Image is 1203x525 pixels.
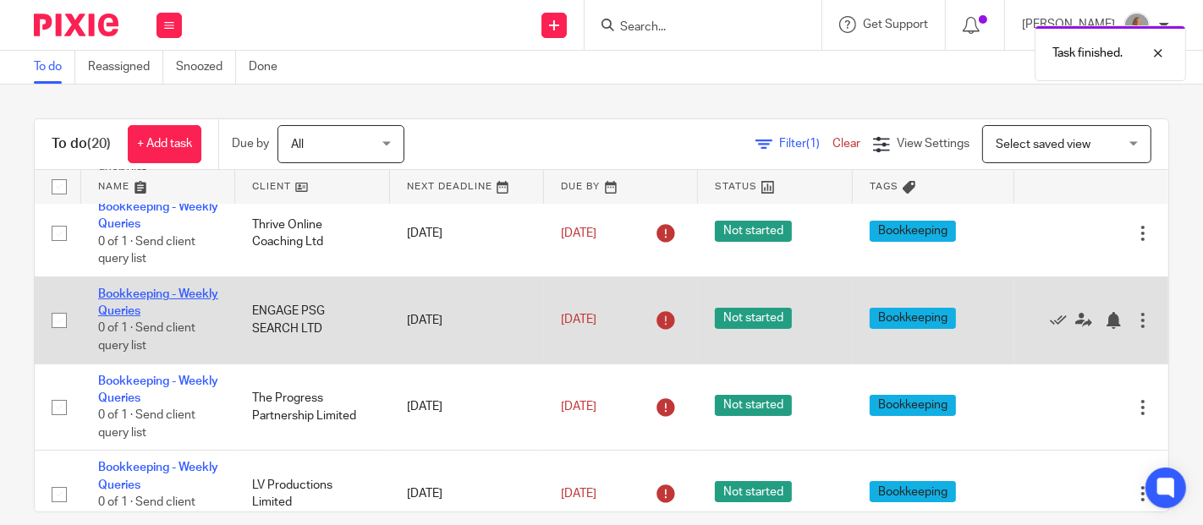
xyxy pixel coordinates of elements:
span: Bookkeeping [870,481,956,502]
span: Bookkeeping [870,221,956,242]
span: Bookkeeping [870,308,956,329]
span: Not started [715,395,792,416]
h1: To do [52,135,111,153]
a: Reassigned [88,51,163,84]
a: Mark as done [1050,312,1075,329]
span: Not started [715,221,792,242]
span: [DATE] [561,488,596,500]
a: Bookkeeping - Weekly Queries [98,288,218,317]
span: Not started [715,308,792,329]
span: [DATE] [561,227,596,239]
span: All [291,139,304,150]
span: [DATE] [561,314,596,326]
td: The Progress Partnership Limited [235,364,389,451]
img: fd10cc094e9b0-100.png [1123,12,1151,39]
p: Due by [232,135,269,152]
td: [DATE] [390,364,544,451]
span: Select saved view [996,139,1090,150]
a: Snoozed [176,51,236,84]
a: Bookkeeping - Weekly Queries [98,375,218,404]
a: To do [34,51,75,84]
span: 0 of 1 · Send client query list [98,236,195,265]
td: [DATE] [390,190,544,277]
a: Clear [832,138,860,150]
span: (20) [87,137,111,150]
span: Not started [715,481,792,502]
span: 0 of 1 · Send client query list [98,323,195,353]
a: Done [249,51,290,84]
a: Bookkeeping - Weekly Queries [98,462,218,490]
span: Bookkeeping [870,395,956,416]
td: ENGAGE PSG SEARCH LTD [235,276,389,364]
td: Thrive Online Coaching Ltd [235,190,389,277]
span: (1) [806,138,820,150]
span: [DATE] [561,401,596,413]
a: + Add task [128,125,201,163]
span: Filter [779,138,832,150]
span: 0 of 1 · Send client query list [98,410,195,440]
td: [DATE] [390,276,544,364]
span: View Settings [897,138,970,150]
span: Tags [870,182,898,191]
img: Pixie [34,14,118,36]
p: Task finished. [1052,45,1123,62]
